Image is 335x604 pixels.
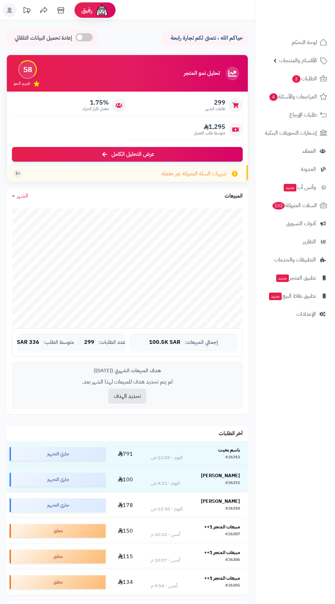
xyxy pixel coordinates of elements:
div: جاري التجهيز [10,498,106,512]
strong: [PERSON_NAME] [201,472,240,479]
div: #26306 [225,557,240,564]
a: الشهر [12,192,28,200]
span: وآتس آب [283,183,316,192]
button: تحديد الهدف [108,389,146,404]
span: إشعارات التحويلات البنكية [265,128,317,138]
span: طلبات الإرجاع [289,110,317,120]
p: حياكم الله ، نتمنى لكم تجارة رابحة [167,34,243,42]
td: 134 [108,569,143,595]
span: المراجعات والأسئلة [269,92,317,102]
a: الطلبات2 [259,70,331,87]
strong: مبيعات المتجر 1++ [204,549,240,556]
div: #26307 [225,531,240,538]
div: اليوم - 11:03 ص [151,454,183,461]
span: التطبيقات والخدمات [274,255,316,265]
span: 1,295 [194,123,225,131]
span: طلبات الشهر [205,106,225,112]
span: العملاء [303,146,316,156]
a: أدوات التسويق [259,215,331,232]
span: إعادة تحميل البيانات التلقائي [15,34,72,42]
strong: مبيعات المتجر 1++ [204,523,240,531]
span: عرض التحليل الكامل [111,150,154,158]
div: جاري التجهيز [10,447,106,461]
span: متوسط الطلب: [43,339,74,345]
span: التقارير [303,237,316,246]
span: متوسط طلب العميل [194,130,225,136]
a: التطبيقات والخدمات [259,252,331,268]
span: لوحة التحكم [292,38,317,47]
span: جديد [276,274,289,282]
strong: باسم بخيت [218,446,240,454]
strong: [PERSON_NAME] [201,498,240,505]
span: 100.5K SAR [149,339,180,346]
div: هدف المبيعات الشهري ([DATE]) [17,367,237,374]
a: تحديثات المنصة [18,3,35,19]
a: تطبيق نقاط البيعجديد [259,288,331,304]
td: 791 [108,441,143,467]
div: أمس - 9:54 م [151,582,177,589]
span: الأقسام والمنتجات [279,56,317,65]
span: 299 [84,339,94,346]
p: لم يتم تحديد هدف للمبيعات لهذا الشهر بعد. [17,378,237,386]
div: اليوم - 12:10 ص [151,506,183,512]
a: وآتس آبجديد [259,179,331,196]
div: معلق [10,550,106,563]
span: معدل تكرار الشراء [83,106,109,112]
div: #26305 [225,582,240,589]
div: اليوم - 4:11 ص [151,480,180,487]
div: معلق [10,575,106,589]
a: التقارير [259,233,331,250]
td: 115 [108,544,143,569]
div: جاري التجهيز [10,473,106,486]
span: 1.75% [83,99,109,106]
span: السلات المتروكة [272,201,317,210]
div: #26313 [225,454,240,461]
span: جديد [269,293,282,300]
span: الإعدادات [296,309,316,319]
div: أمس - 10:23 م [151,531,180,538]
strong: مبيعات المتجر 1++ [204,575,240,582]
span: الشهر [17,192,28,200]
h3: المبيعات [225,193,243,199]
a: العملاء [259,143,331,159]
span: تطبيق نقاط البيع [268,291,316,301]
a: إشعارات التحويلات البنكية [259,125,331,141]
span: 336 SAR [17,339,39,346]
span: أدوات التسويق [286,219,316,228]
span: 132 [272,202,285,210]
span: تنبيهات السلة المتروكة غير مفعلة [161,170,227,178]
span: جديد [284,184,296,191]
span: عدد الطلبات: [98,339,125,345]
span: الطلبات [292,74,317,83]
a: الإعدادات [259,306,331,322]
div: #26310 [225,506,240,512]
div: #26311 [225,480,240,487]
span: تطبيق المتجر [276,273,316,283]
h3: آخر الطلبات [219,431,243,437]
a: لوحة التحكم [259,34,331,51]
a: تطبيق المتجرجديد [259,270,331,286]
span: تقييم النمو [14,81,30,86]
span: | [78,340,80,345]
div: معلق [10,524,106,538]
span: +1 [15,171,20,176]
span: 4 [269,93,278,101]
span: 299 [205,99,225,106]
td: 178 [108,493,143,518]
a: المدونة [259,161,331,177]
span: إجمالي المبيعات: [185,339,218,345]
div: أمس - 10:07 م [151,557,180,564]
td: 150 [108,518,143,543]
img: ai-face.png [95,3,109,17]
span: رفيق [81,6,92,14]
span: 2 [292,75,300,83]
span: المدونة [301,164,316,174]
a: المراجعات والأسئلة4 [259,89,331,105]
a: السلات المتروكة132 [259,197,331,214]
a: طلبات الإرجاع [259,107,331,123]
a: عرض التحليل الكامل [12,147,243,162]
td: 100 [108,467,143,492]
h3: تحليل نمو المتجر [184,70,220,77]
